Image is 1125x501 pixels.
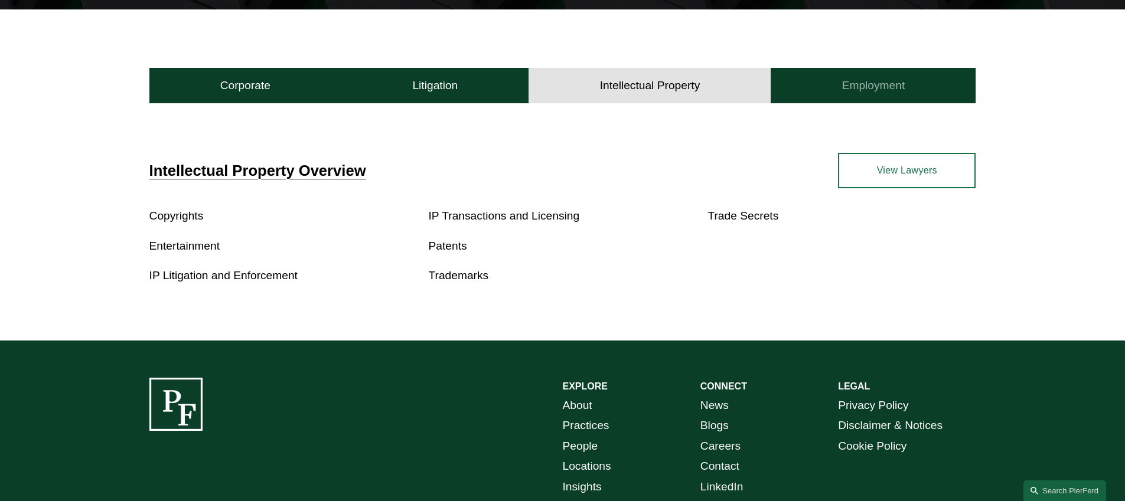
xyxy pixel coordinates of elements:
[1023,480,1106,501] a: Search this site
[838,381,870,391] strong: LEGAL
[220,78,270,93] h4: Corporate
[563,381,608,391] strong: EXPLORE
[563,436,598,457] a: People
[838,153,976,188] a: View Lawyers
[412,78,458,93] h4: Litigation
[842,78,905,93] h4: Employment
[700,456,739,477] a: Contact
[149,209,204,222] a: Copyrights
[563,415,609,436] a: Practices
[563,477,602,497] a: Insights
[700,436,741,457] a: Careers
[149,162,366,179] a: Intellectual Property Overview
[429,209,580,222] a: IP Transactions and Licensing
[700,477,744,497] a: LinkedIn
[563,395,592,416] a: About
[429,269,489,281] a: Trademarks
[429,240,467,252] a: Patents
[700,381,747,391] strong: CONNECT
[838,395,908,416] a: Privacy Policy
[149,269,298,281] a: IP Litigation and Enforcement
[149,240,220,252] a: Entertainment
[838,436,906,457] a: Cookie Policy
[563,456,611,477] a: Locations
[838,415,943,436] a: Disclaimer & Notices
[600,78,700,93] h4: Intellectual Property
[700,415,729,436] a: Blogs
[707,209,778,222] a: Trade Secrets
[700,395,729,416] a: News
